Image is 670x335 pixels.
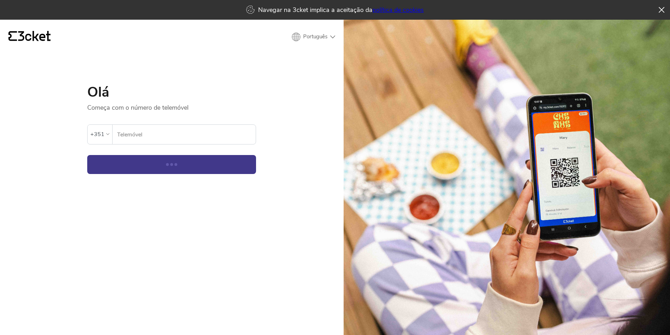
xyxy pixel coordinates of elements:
[258,6,424,14] p: Navegar na 3cket implica a aceitação da
[372,6,424,14] a: política de cookies
[87,99,256,112] p: Começa com o número de telemóvel
[87,155,256,174] button: Continuar
[117,125,256,144] input: Telemóvel
[8,31,51,43] a: {' '}
[87,85,256,99] h1: Olá
[113,125,256,144] label: Telemóvel
[8,31,17,41] g: {' '}
[90,129,104,140] div: +351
